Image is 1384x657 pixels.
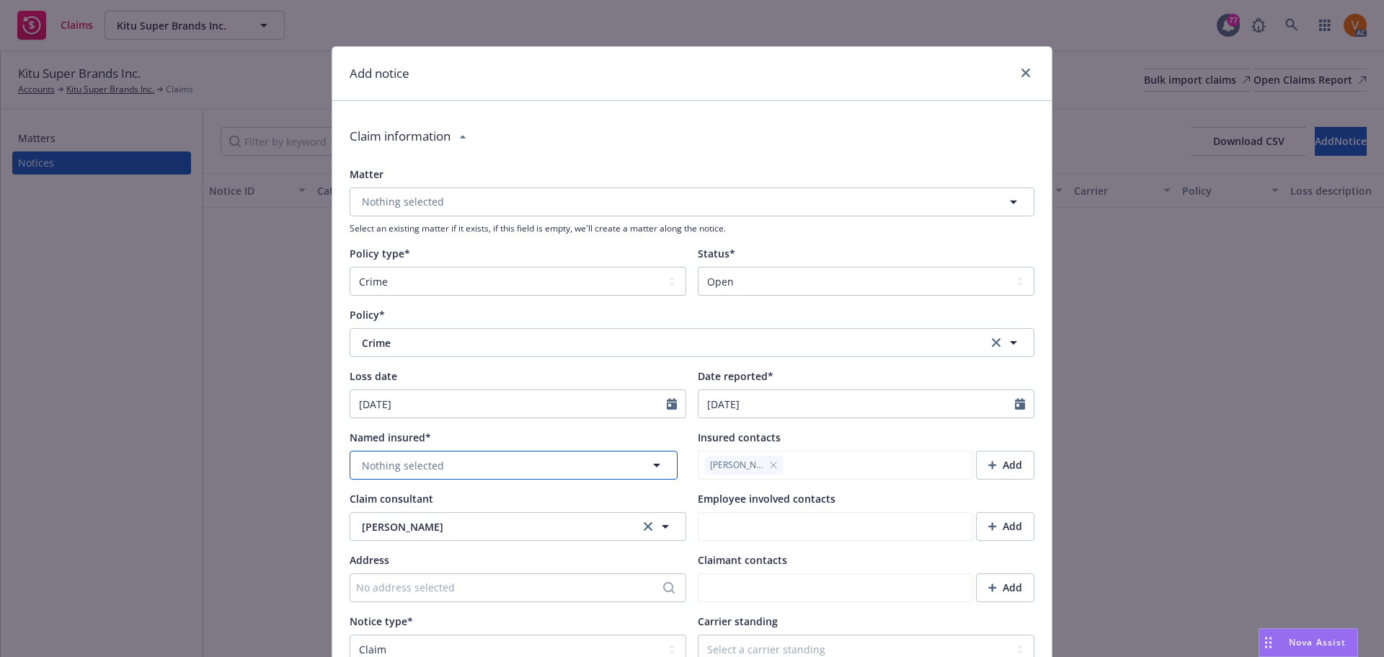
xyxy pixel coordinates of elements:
[350,115,1034,157] div: Claim information
[362,335,941,350] span: Crime
[350,512,686,541] button: [PERSON_NAME]clear selection
[350,431,431,444] span: Named insured*
[350,573,686,602] button: No address selected
[350,167,383,181] span: Matter
[988,334,1005,351] a: clear selection
[362,194,444,209] span: Nothing selected
[350,553,389,567] span: Address
[988,513,1022,540] div: Add
[988,451,1022,479] div: Add
[350,451,678,480] button: Nothing selected
[976,512,1034,541] button: Add
[1015,398,1025,410] svg: Calendar
[639,518,657,535] a: clear selection
[1259,628,1358,657] button: Nova Assist
[350,328,1034,357] button: Crimeclear selection
[1017,64,1034,81] a: close
[350,308,385,322] span: Policy*
[350,492,433,506] span: Claim consultant
[698,247,735,260] span: Status*
[350,390,667,418] input: MM/DD/YYYY
[1259,629,1277,656] div: Drag to move
[350,369,397,383] span: Loss date
[350,64,409,83] h1: Add notice
[698,553,787,567] span: Claimant contacts
[698,431,781,444] span: Insured contacts
[698,614,778,628] span: Carrier standing
[350,188,1034,216] button: Nothing selected
[350,614,413,628] span: Notice type*
[350,247,410,260] span: Policy type*
[988,574,1022,601] div: Add
[350,222,1034,234] span: Select an existing matter if it exists, if this field is empty, we'll create a matter along the n...
[976,573,1034,602] button: Add
[663,582,675,594] svg: Search
[356,580,665,595] div: No address selected
[362,458,444,473] span: Nothing selected
[667,398,677,410] svg: Calendar
[698,390,1015,418] input: MM/DD/YYYY
[976,451,1034,480] button: Add
[1289,636,1346,648] span: Nova Assist
[350,115,451,157] div: Claim information
[710,459,763,472] span: [PERSON_NAME]
[362,519,627,534] span: [PERSON_NAME]
[698,369,773,383] span: Date reported*
[698,492,835,506] span: Employee involved contacts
